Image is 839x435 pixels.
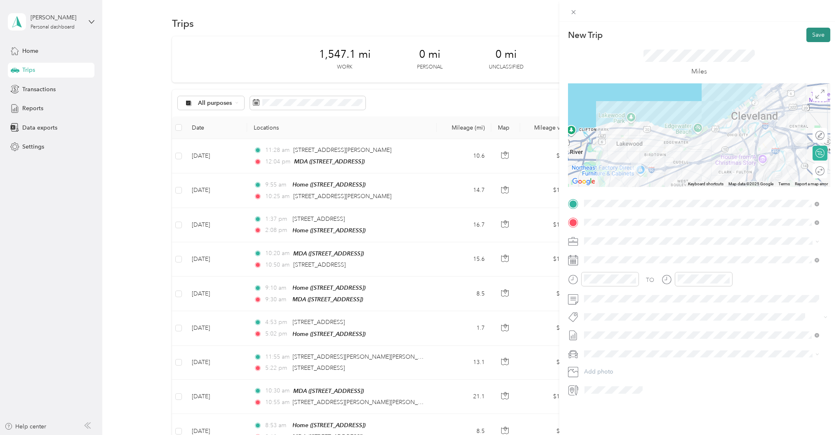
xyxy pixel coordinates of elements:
p: Miles [691,66,707,77]
button: Keyboard shortcuts [688,181,724,187]
p: New Trip [568,29,603,41]
img: Google [570,176,597,187]
a: Terms (opens in new tab) [778,182,790,186]
button: Add photo [581,366,830,378]
div: TO [646,276,655,284]
iframe: Everlance-gr Chat Button Frame [793,389,839,435]
a: Report a map error [795,182,828,186]
span: Map data ©2025 Google [728,182,773,186]
a: Open this area in Google Maps (opens a new window) [570,176,597,187]
button: Save [806,28,830,42]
